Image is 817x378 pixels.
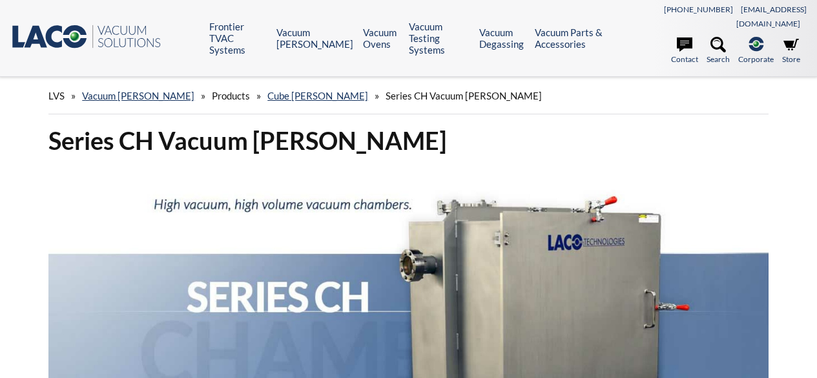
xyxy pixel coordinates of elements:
[209,21,267,56] a: Frontier TVAC Systems
[535,26,605,50] a: Vacuum Parts & Accessories
[736,5,807,28] a: [EMAIL_ADDRESS][DOMAIN_NAME]
[664,5,733,14] a: [PHONE_NUMBER]
[386,90,542,101] span: Series CH Vacuum [PERSON_NAME]
[48,78,769,114] div: » » » »
[707,37,730,65] a: Search
[48,125,769,156] h1: Series CH Vacuum [PERSON_NAME]
[479,26,525,50] a: Vacuum Degassing
[671,37,698,65] a: Contact
[48,90,65,101] span: LVS
[212,90,250,101] span: Products
[267,90,368,101] a: Cube [PERSON_NAME]
[738,53,774,65] span: Corporate
[276,26,353,50] a: Vacuum [PERSON_NAME]
[782,37,800,65] a: Store
[82,90,194,101] a: Vacuum [PERSON_NAME]
[409,21,469,56] a: Vacuum Testing Systems
[363,26,399,50] a: Vacuum Ovens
